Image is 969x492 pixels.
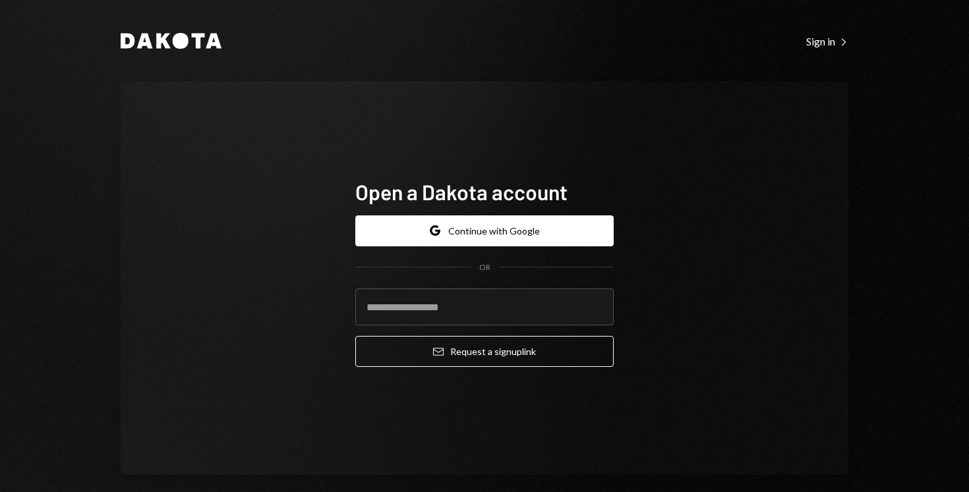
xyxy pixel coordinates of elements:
div: OR [479,262,490,273]
h1: Open a Dakota account [355,178,614,205]
div: Sign in [806,35,848,48]
button: Continue with Google [355,215,614,246]
a: Sign in [806,34,848,48]
button: Request a signuplink [355,336,614,367]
